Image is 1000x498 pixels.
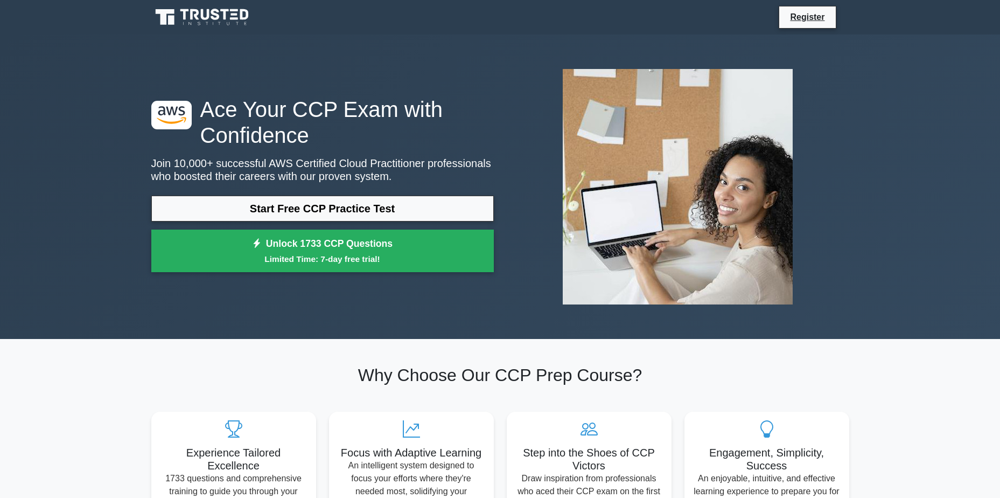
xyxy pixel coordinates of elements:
h1: Ace Your CCP Exam with Confidence [151,96,494,148]
h5: Step into the Shoes of CCP Victors [515,446,663,472]
small: Limited Time: 7-day free trial! [165,253,480,265]
h2: Why Choose Our CCP Prep Course? [151,365,849,385]
a: Register [784,10,831,24]
a: Unlock 1733 CCP QuestionsLimited Time: 7-day free trial! [151,230,494,273]
p: Join 10,000+ successful AWS Certified Cloud Practitioner professionals who boosted their careers ... [151,157,494,183]
a: Start Free CCP Practice Test [151,196,494,222]
h5: Experience Tailored Excellence [160,446,307,472]
h5: Engagement, Simplicity, Success [693,446,841,472]
h5: Focus with Adaptive Learning [338,446,485,459]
